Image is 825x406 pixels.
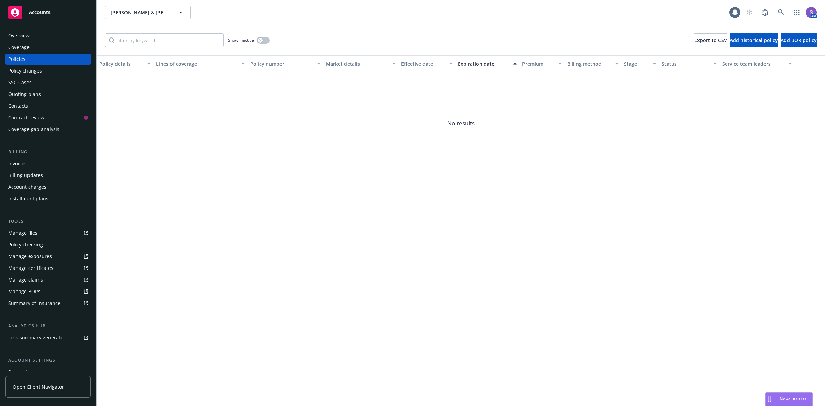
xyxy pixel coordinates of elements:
[8,286,41,297] div: Manage BORs
[153,55,247,72] button: Lines of coverage
[8,30,30,41] div: Overview
[5,251,91,262] a: Manage exposures
[105,33,224,47] input: Filter by keyword...
[247,55,323,72] button: Policy number
[5,77,91,88] a: SSC Cases
[5,112,91,123] a: Contract review
[8,263,53,274] div: Manage certificates
[659,55,719,72] button: Status
[99,60,143,67] div: Policy details
[5,100,91,111] a: Contacts
[323,55,399,72] button: Market details
[806,7,817,18] img: photo
[8,124,59,135] div: Coverage gap analysis
[5,239,91,250] a: Policy checking
[398,55,455,72] button: Effective date
[8,332,65,343] div: Loss summary generator
[5,65,91,76] a: Policy changes
[781,33,817,47] button: Add BOR policy
[5,263,91,274] a: Manage certificates
[5,286,91,297] a: Manage BORs
[8,193,48,204] div: Installment plans
[662,60,709,67] div: Status
[5,298,91,309] a: Summary of insurance
[5,3,91,22] a: Accounts
[8,182,46,193] div: Account charges
[97,72,825,175] span: No results
[326,60,388,67] div: Market details
[13,383,64,391] span: Open Client Navigator
[730,37,778,43] span: Add historical policy
[401,60,445,67] div: Effective date
[774,6,788,19] a: Search
[8,89,41,100] div: Quoting plans
[522,60,554,67] div: Premium
[8,54,25,65] div: Policies
[8,112,44,123] div: Contract review
[8,100,28,111] div: Contacts
[694,33,727,47] button: Export to CSV
[97,55,153,72] button: Policy details
[8,158,27,169] div: Invoices
[742,6,756,19] a: Start snowing
[694,37,727,43] span: Export to CSV
[458,60,509,67] div: Expiration date
[5,193,91,204] a: Installment plans
[5,170,91,181] a: Billing updates
[722,60,785,67] div: Service team leaders
[621,55,659,72] button: Stage
[564,55,621,72] button: Billing method
[5,42,91,53] a: Coverage
[5,228,91,239] a: Manage files
[228,37,254,43] span: Show inactive
[8,298,60,309] div: Summary of insurance
[8,251,52,262] div: Manage exposures
[5,30,91,41] a: Overview
[5,89,91,100] a: Quoting plans
[624,60,649,67] div: Stage
[455,55,519,72] button: Expiration date
[8,239,43,250] div: Policy checking
[8,77,32,88] div: SSC Cases
[8,274,43,285] div: Manage claims
[8,42,30,53] div: Coverage
[781,37,817,43] span: Add BOR policy
[719,55,795,72] button: Service team leaders
[765,392,813,406] button: Nova Assist
[5,54,91,65] a: Policies
[766,393,774,406] div: Drag to move
[5,357,91,364] div: Account settings
[8,170,43,181] div: Billing updates
[5,158,91,169] a: Invoices
[5,218,91,225] div: Tools
[5,124,91,135] a: Coverage gap analysis
[780,396,807,402] span: Nova Assist
[105,6,191,19] button: [PERSON_NAME] & [PERSON_NAME]
[5,322,91,329] div: Analytics hub
[156,60,237,67] div: Lines of coverage
[5,332,91,343] a: Loss summary generator
[5,182,91,193] a: Account charges
[730,33,778,47] button: Add historical policy
[758,6,772,19] a: Report a Bug
[8,366,38,377] div: Service team
[8,228,37,239] div: Manage files
[567,60,611,67] div: Billing method
[8,65,42,76] div: Policy changes
[790,6,804,19] a: Switch app
[5,274,91,285] a: Manage claims
[5,366,91,377] a: Service team
[250,60,313,67] div: Policy number
[29,10,51,15] span: Accounts
[5,149,91,155] div: Billing
[519,55,565,72] button: Premium
[111,9,170,16] span: [PERSON_NAME] & [PERSON_NAME]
